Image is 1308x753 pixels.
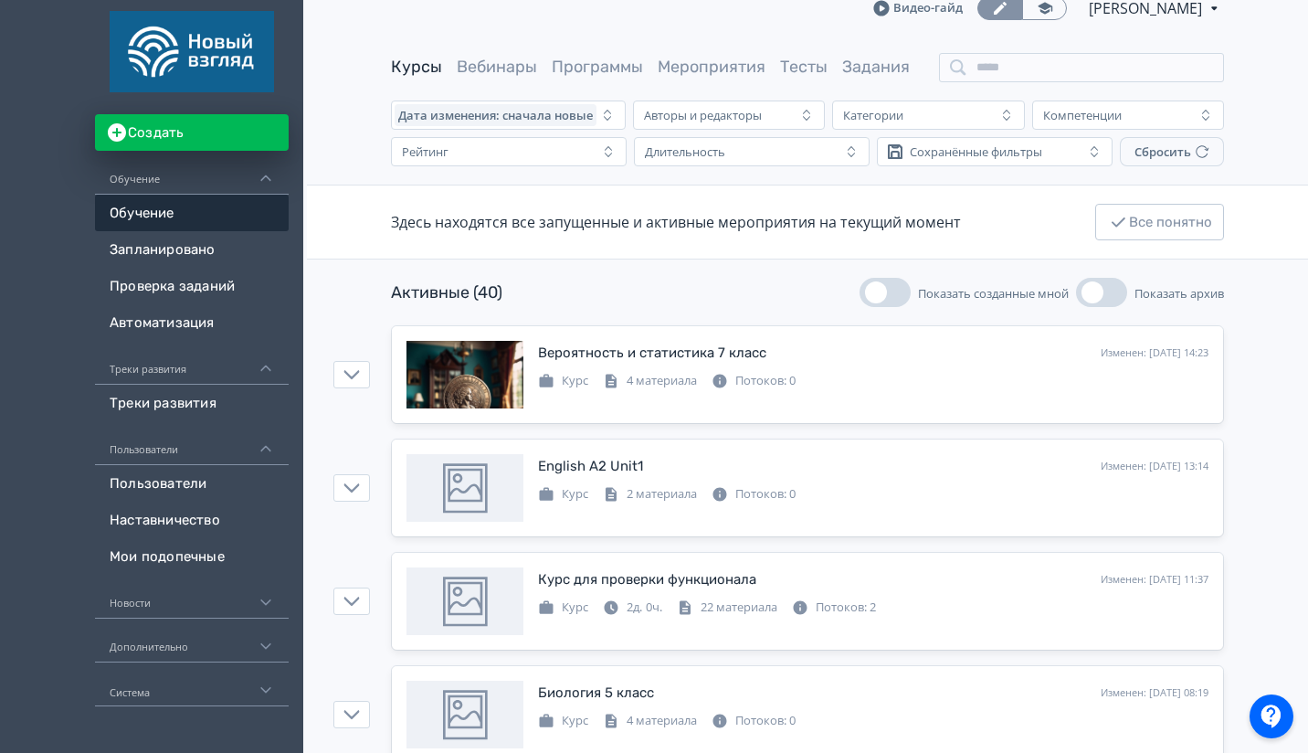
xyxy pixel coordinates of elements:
a: Курсы [391,57,442,77]
div: Дополнительно [95,619,289,663]
a: Мероприятия [658,57,765,77]
div: Сохранённые фильтры [910,144,1042,159]
a: Запланировано [95,231,289,268]
div: Курс [538,485,588,504]
a: Наставничество [95,502,289,538]
div: Компетенции [1043,108,1122,122]
button: Авторы и редакторы [633,101,825,130]
a: Мои подопечные [95,538,289,575]
div: English A2 Unit1 [538,456,643,477]
span: Показать созданные мной [918,285,1069,302]
div: Потоков: 2 [792,599,876,617]
div: 2 материала [603,485,697,504]
a: Обучение [95,195,289,231]
div: Обучение [95,151,289,195]
a: Тесты [780,57,828,77]
div: 4 материала [603,372,697,390]
div: Новости [95,575,289,619]
span: 2д. [627,599,642,615]
button: Дата изменения: сначала новые [391,101,626,130]
span: 0ч. [646,599,662,615]
a: Проверка заданий [95,268,289,304]
div: Изменен: [DATE] 14:23 [1101,345,1208,361]
div: Длительность [645,144,725,159]
img: https://files.teachbase.ru/system/account/58660/logo/medium-06d2db31b665f80610edcfcd78931e19.png [110,11,274,92]
button: Сбросить [1120,137,1224,166]
div: Изменен: [DATE] 11:37 [1101,572,1208,588]
div: Курс для проверки функционала [538,569,756,590]
div: Изменен: [DATE] 13:14 [1101,459,1208,474]
button: Длительность [634,137,870,166]
div: Потоков: 0 [712,712,796,730]
a: Треки развития [95,385,289,421]
div: Пользователи [95,421,289,465]
button: Сохранённые фильтры [877,137,1113,166]
a: Вебинары [457,57,537,77]
div: Курс [538,599,588,617]
div: Потоков: 0 [712,485,796,504]
div: Вероятность и статистика 7 класс [538,343,766,364]
div: 22 материала [677,599,777,617]
a: Программы [552,57,643,77]
button: Рейтинг [391,137,627,166]
div: Биология 5 класс [538,683,654,704]
div: Курс [538,712,588,730]
div: Потоков: 0 [712,372,796,390]
div: Курс [538,372,588,390]
a: Пользователи [95,465,289,502]
button: Создать [95,114,289,151]
div: 4 материала [603,712,697,730]
button: Категории [832,101,1024,130]
div: Треки развития [95,341,289,385]
div: Рейтинг [402,144,448,159]
div: Система [95,663,289,706]
div: Изменен: [DATE] 08:19 [1101,685,1208,701]
span: Дата изменения: сначала новые [398,108,593,122]
div: Авторы и редакторы [644,108,762,122]
button: Компетенции [1032,101,1224,130]
div: Категории [843,108,903,122]
a: Задания [842,57,910,77]
a: Автоматизация [95,304,289,341]
span: Показать архив [1134,285,1224,302]
div: Здесь находятся все запущенные и активные мероприятия на текущий момент [391,211,961,233]
button: Все понятно [1095,204,1224,240]
div: Активные (40) [391,281,502,305]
